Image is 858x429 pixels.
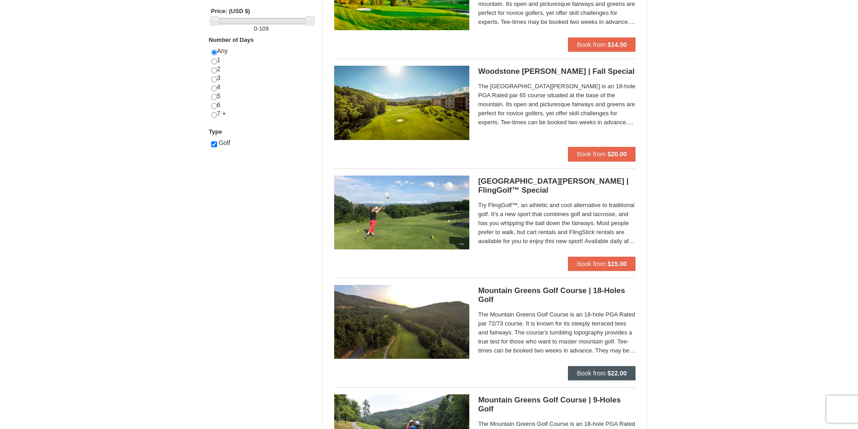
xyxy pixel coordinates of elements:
button: Book from $20.00 [568,147,636,161]
span: Book from [577,260,606,267]
strong: $22.00 [608,370,627,377]
h5: [GEOGRAPHIC_DATA][PERSON_NAME] | FlingGolf™ Special [478,177,636,195]
span: The [GEOGRAPHIC_DATA][PERSON_NAME] is an 18-hole PGA Rated par 65 course situated at the base of ... [478,82,636,127]
img: 6619859-84-1dcf4d15.jpg [334,176,469,249]
strong: $20.00 [608,150,627,158]
span: 0 [254,25,257,32]
span: Book from [577,41,606,48]
button: Book from $15.00 [568,257,636,271]
div: Any 1 2 3 4 5 6 7 + [211,47,312,127]
strong: $14.50 [608,41,627,48]
strong: Number of Days [209,36,254,43]
strong: Price: (USD $) [211,8,250,14]
h5: Mountain Greens Golf Course | 9-Holes Golf [478,396,636,414]
span: Golf [218,139,230,146]
strong: Type [209,128,222,135]
button: Book from $22.00 [568,366,636,380]
span: Book from [577,150,606,158]
h5: Woodstone [PERSON_NAME] | Fall Special [478,67,636,76]
img: 6619888-27-7e27a245.jpg [334,285,469,359]
img: #5 @ Woodstone Meadows GC [334,66,469,140]
h5: Mountain Greens Golf Course | 18-Holes Golf [478,286,636,304]
span: Try FlingGolf™, an athletic and cool alternative to traditional golf. It's a new sport that combi... [478,201,636,246]
button: Book from $14.50 [568,37,636,52]
span: Book from [577,370,606,377]
span: The Mountain Greens Golf Course is an 18-hole PGA Rated par 72/73 course. It is known for its ste... [478,310,636,355]
span: 109 [259,25,269,32]
strong: $15.00 [608,260,627,267]
label: - [211,24,312,33]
